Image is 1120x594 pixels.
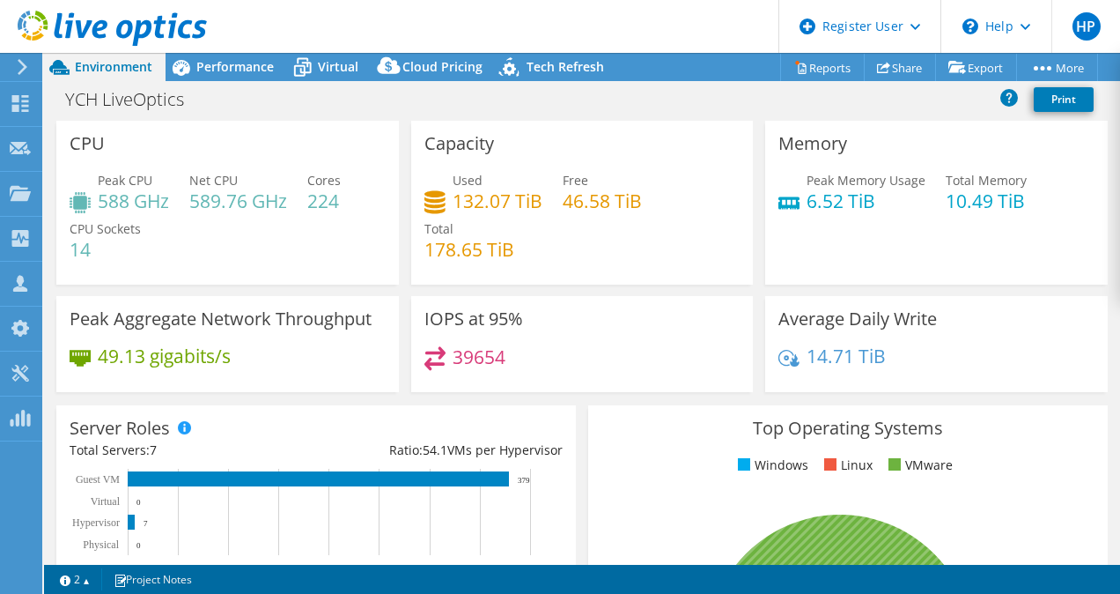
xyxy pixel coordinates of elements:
span: Net CPU [189,172,238,189]
text: Physical [83,538,119,551]
span: CPU Sockets [70,220,141,237]
h4: 224 [307,191,341,211]
span: Environment [75,58,152,75]
text: Virtual [91,495,121,508]
text: Hypervisor [72,516,120,529]
h4: 14 [70,240,141,259]
a: Print [1034,87,1094,112]
a: Project Notes [101,568,204,590]
h3: IOPS at 95% [424,309,523,329]
span: Peak CPU [98,172,152,189]
h4: 39654 [453,347,505,367]
li: Windows [733,456,808,475]
h4: 589.76 GHz [189,191,287,211]
h3: Server Roles [70,419,170,438]
li: Linux [820,456,873,475]
h4: 178.65 TiB [424,240,514,259]
span: Performance [196,58,274,75]
text: Guest VM [76,473,120,486]
div: Total Servers: [70,441,316,460]
span: 54.1 [423,442,447,458]
h4: 14.71 TiB [807,346,886,366]
h3: CPU [70,134,105,153]
h4: 6.52 TiB [807,191,925,211]
text: 0 [136,541,141,550]
text: 7 [144,519,148,528]
span: Tech Refresh [527,58,604,75]
span: 7 [150,442,157,458]
svg: \n [962,19,978,34]
a: Share [864,54,936,81]
span: Virtual [318,58,358,75]
h3: Average Daily Write [778,309,937,329]
a: 2 [48,568,102,590]
h1: YCH LiveOptics [57,90,211,109]
span: Cloud Pricing [402,58,483,75]
span: Total Memory [946,172,1027,189]
li: VMware [884,456,953,475]
span: Cores [307,172,341,189]
a: More [1016,54,1098,81]
span: Used [453,172,483,189]
div: Ratio: VMs per Hypervisor [316,441,563,460]
h3: Peak Aggregate Network Throughput [70,309,372,329]
h4: 10.49 TiB [946,191,1027,211]
h4: 132.07 TiB [453,191,542,211]
text: 0 [136,498,141,507]
span: Total [424,220,453,237]
h3: Memory [778,134,847,153]
h3: Capacity [424,134,494,153]
h3: Top Operating Systems [601,419,1094,438]
span: HP [1072,12,1101,41]
text: 379 [518,476,530,485]
span: Free [563,172,588,189]
h4: 46.58 TiB [563,191,642,211]
h4: 588 GHz [98,191,169,211]
h4: 49.13 gigabits/s [98,346,231,366]
span: Peak Memory Usage [807,172,925,189]
a: Reports [780,54,865,81]
a: Export [935,54,1017,81]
